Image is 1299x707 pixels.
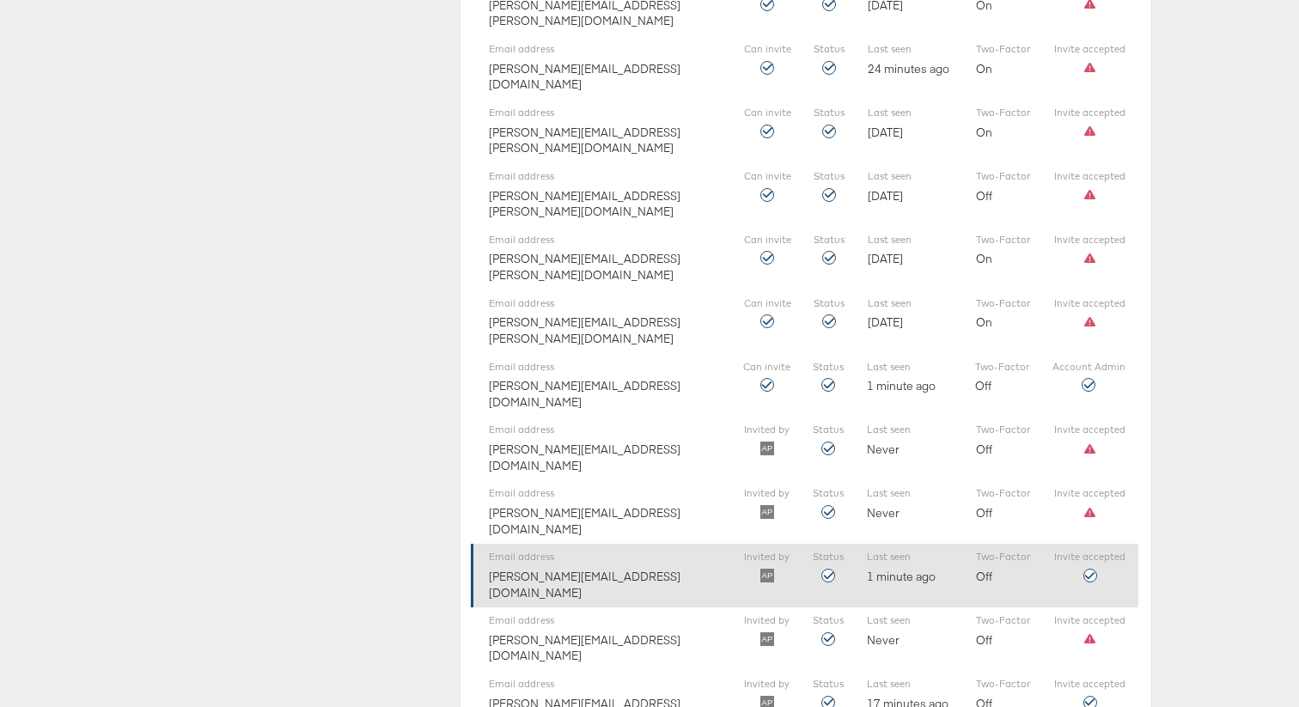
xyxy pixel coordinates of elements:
[867,424,953,437] label: Last seen
[868,107,954,120] label: Last seen
[1054,551,1125,564] label: Invite accepted
[489,678,721,692] label: Email address
[1054,107,1125,120] label: Invite accepted
[1052,361,1125,375] label: Account Admin
[867,361,953,375] label: Last seen
[813,678,844,692] label: Status
[744,234,791,247] label: Can invite
[760,569,774,582] img: svg+xml;base64,PHN2ZyB4bWxucz0iaHR0cDovL3d3dy53My5vcmcvMjAwMC9zdmciIHBvaW50ZXItZXZlbnRzPSJub25lIi...
[813,614,844,628] label: Status
[975,361,1030,394] div: Off
[868,297,954,311] label: Last seen
[489,43,721,57] label: Email address
[976,678,1031,692] label: Two-Factor
[1054,424,1125,437] label: Invite accepted
[489,361,721,411] div: [PERSON_NAME][EMAIL_ADDRESS][DOMAIN_NAME]
[976,43,1031,57] label: Two-Factor
[976,297,1031,331] div: On
[489,234,721,283] div: [PERSON_NAME][EMAIL_ADDRESS][PERSON_NAME][DOMAIN_NAME]
[868,234,954,247] label: Last seen
[744,107,791,120] label: Can invite
[489,107,721,120] label: Email address
[489,170,721,220] div: [PERSON_NAME][EMAIL_ADDRESS][PERSON_NAME][DOMAIN_NAME]
[868,170,954,184] label: Last seen
[976,234,1031,267] div: On
[744,551,790,564] label: Invited by
[814,297,845,311] label: Status
[489,551,721,564] label: Email address
[976,551,1031,564] label: Two-Factor
[744,614,790,628] label: Invited by
[744,297,791,311] label: Can invite
[976,170,1031,184] label: Two-Factor
[868,43,954,57] label: Last seen
[489,361,721,375] label: Email address
[1054,678,1125,692] label: Invite accepted
[1054,234,1125,247] label: Invite accepted
[814,107,845,120] label: Status
[744,170,791,184] label: Can invite
[744,487,790,501] label: Invited by
[489,424,721,473] div: [PERSON_NAME][EMAIL_ADDRESS][DOMAIN_NAME]
[814,234,845,247] label: Status
[489,234,721,247] label: Email address
[867,551,953,564] label: Last seen
[976,424,1031,437] label: Two-Factor
[868,107,954,140] div: [DATE]
[976,234,1031,247] label: Two-Factor
[813,487,844,501] label: Status
[1054,297,1125,311] label: Invite accepted
[760,505,774,519] img: svg+xml;base64,PHN2ZyB4bWxucz0iaHR0cDovL3d3dy53My5vcmcvMjAwMC9zdmciIHBvaW50ZXItZXZlbnRzPSJub25lIi...
[976,43,1031,76] div: On
[867,678,953,692] label: Last seen
[489,43,721,93] div: [PERSON_NAME][EMAIL_ADDRESS][DOMAIN_NAME]
[814,43,845,57] label: Status
[489,297,721,347] div: [PERSON_NAME][EMAIL_ADDRESS][PERSON_NAME][DOMAIN_NAME]
[489,170,721,184] label: Email address
[813,551,844,564] label: Status
[976,107,1031,120] label: Two-Factor
[813,361,844,375] label: Status
[867,424,953,457] div: Never
[744,43,791,57] label: Can invite
[867,614,953,628] label: Last seen
[489,297,721,311] label: Email address
[868,43,954,76] div: 24 minutes ago
[489,614,721,664] div: [PERSON_NAME][EMAIL_ADDRESS][DOMAIN_NAME]
[976,424,1031,457] div: Off
[867,614,953,648] div: Never
[489,551,721,600] div: [PERSON_NAME][EMAIL_ADDRESS][DOMAIN_NAME]
[744,678,790,692] label: Invited by
[976,297,1031,311] label: Two-Factor
[976,170,1031,204] div: Off
[976,487,1031,501] label: Two-Factor
[1054,43,1125,57] label: Invite accepted
[867,361,953,394] div: 1 minute ago
[868,234,954,267] div: [DATE]
[1054,614,1125,628] label: Invite accepted
[975,361,1030,375] label: Two-Factor
[868,297,954,331] div: [DATE]
[976,107,1031,140] div: On
[867,487,953,501] label: Last seen
[1054,487,1125,501] label: Invite accepted
[489,487,721,537] div: [PERSON_NAME][EMAIL_ADDRESS][DOMAIN_NAME]
[489,614,721,628] label: Email address
[868,170,954,204] div: [DATE]
[976,487,1031,521] div: Off
[1054,170,1125,184] label: Invite accepted
[814,170,845,184] label: Status
[760,442,774,455] img: svg+xml;base64,PHN2ZyB4bWxucz0iaHR0cDovL3d3dy53My5vcmcvMjAwMC9zdmciIHBvaW50ZXItZXZlbnRzPSJub25lIi...
[867,487,953,521] div: Never
[867,551,953,584] div: 1 minute ago
[976,551,1031,584] div: Off
[744,424,790,437] label: Invited by
[760,632,774,646] img: svg+xml;base64,PHN2ZyB4bWxucz0iaHR0cDovL3d3dy53My5vcmcvMjAwMC9zdmciIHBvaW50ZXItZXZlbnRzPSJub25lIi...
[489,424,721,437] label: Email address
[743,361,790,375] label: Can invite
[489,107,721,156] div: [PERSON_NAME][EMAIL_ADDRESS][PERSON_NAME][DOMAIN_NAME]
[489,487,721,501] label: Email address
[813,424,844,437] label: Status
[976,614,1031,648] div: Off
[976,614,1031,628] label: Two-Factor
